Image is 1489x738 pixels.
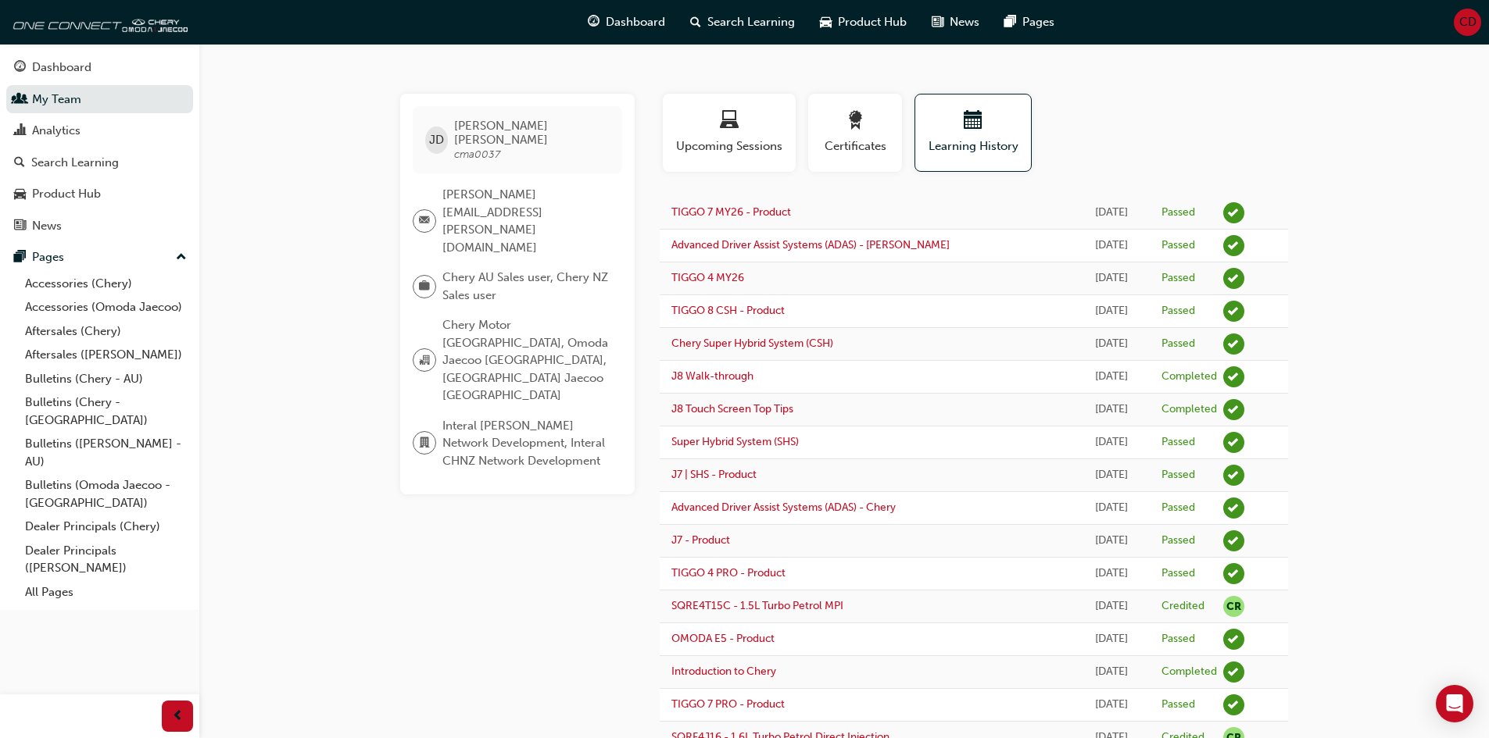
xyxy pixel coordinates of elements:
[32,217,62,235] div: News
[1223,202,1244,223] span: learningRecordVerb_PASS-icon
[919,6,992,38] a: news-iconNews
[176,248,187,268] span: up-icon
[1084,204,1138,222] div: Tue Sep 23 2025 12:10:47 GMT+1000 (Australian Eastern Standard Time)
[14,187,26,201] span: car-icon
[1084,466,1138,484] div: Thu May 01 2025 13:43:58 GMT+1000 (Australian Eastern Standard Time)
[454,119,610,147] span: [PERSON_NAME] [PERSON_NAME]
[419,433,430,454] span: department-icon
[454,148,500,161] span: cma0037
[1161,205,1195,220] div: Passed
[442,269,610,304] span: Chery AU Sales user, Chery NZ Sales user
[1161,304,1195,319] div: Passed
[1223,596,1244,617] span: null-icon
[720,111,739,132] span: laptop-icon
[1022,13,1054,31] span: Pages
[820,12,832,32] span: car-icon
[14,124,26,138] span: chart-icon
[19,515,193,539] a: Dealer Principals (Chery)
[1223,268,1244,289] span: learningRecordVerb_PASS-icon
[1223,366,1244,387] span: learningRecordVerb_COMPLETE-icon
[671,533,730,547] a: J7 - Product
[1223,432,1244,453] span: learningRecordVerb_PASS-icon
[172,707,184,726] span: prev-icon
[1436,685,1473,722] div: Open Intercom Messenger
[19,272,193,296] a: Accessories (Chery)
[992,6,1067,38] a: pages-iconPages
[671,599,843,612] a: SQRE4T15C - 1.5L Turbo Petrol MPI
[1223,399,1244,420] span: learningRecordVerb_COMPLETE-icon
[671,337,833,350] a: Chery Super Hybrid System (CSH)
[1161,697,1195,712] div: Passed
[671,402,793,415] a: J8 Touch Screen Top Tips
[820,137,890,155] span: Certificates
[6,148,193,177] a: Search Learning
[19,319,193,344] a: Aftersales (Chery)
[964,111,983,132] span: calendar-icon
[678,6,807,38] a: search-iconSearch Learning
[429,131,444,149] span: JD
[671,271,744,284] a: TIGGO 4 MY26
[442,417,610,470] span: Interal [PERSON_NAME] Network Development, Interal CHNZ Network Development
[1161,599,1204,614] div: Credited
[442,316,610,405] span: Chery Motor [GEOGRAPHIC_DATA], Omoda Jaecoo [GEOGRAPHIC_DATA], [GEOGRAPHIC_DATA] Jaecoo [GEOGRAPH...
[442,186,610,256] span: [PERSON_NAME][EMAIL_ADDRESS][PERSON_NAME][DOMAIN_NAME]
[1084,401,1138,419] div: Thu May 29 2025 17:17:09 GMT+1000 (Australian Eastern Standard Time)
[419,351,430,371] span: organisation-icon
[671,665,776,678] a: Introduction to Chery
[19,432,193,473] a: Bulletins ([PERSON_NAME] - AU)
[31,154,119,172] div: Search Learning
[927,137,1019,155] span: Learning History
[19,295,193,319] a: Accessories (Omoda Jaecoo)
[671,304,785,317] a: TIGGO 8 CSH - Product
[32,248,64,266] div: Pages
[6,85,193,114] a: My Team
[1084,499,1138,517] div: Mon Mar 10 2025 15:52:42 GMT+1100 (Australian Eastern Daylight Time)
[1084,532,1138,550] div: Mon Mar 10 2025 15:09:26 GMT+1100 (Australian Eastern Daylight Time)
[1084,368,1138,386] div: Thu May 29 2025 17:36:00 GMT+1000 (Australian Eastern Standard Time)
[1161,665,1217,679] div: Completed
[671,468,757,481] a: J7 | SHS - Product
[8,6,188,37] img: oneconnect
[1161,632,1195,647] div: Passed
[1084,269,1138,287] div: Tue Aug 05 2025 17:11:15 GMT+1000 (Australian Eastern Standard Time)
[6,53,193,82] a: Dashboard
[1223,563,1244,584] span: learningRecordVerb_PASS-icon
[588,12,600,32] span: guage-icon
[1161,533,1195,548] div: Passed
[6,243,193,272] button: Pages
[14,219,26,234] span: news-icon
[808,94,902,172] button: Certificates
[1161,238,1195,253] div: Passed
[1084,302,1138,320] div: Mon Aug 04 2025 15:19:50 GMT+1000 (Australian Eastern Standard Time)
[1084,696,1138,714] div: Wed May 29 2024 17:14:07 GMT+1000 (Australian Eastern Standard Time)
[1084,565,1138,583] div: Mon Oct 21 2024 11:54:07 GMT+1100 (Australian Eastern Daylight Time)
[846,111,864,132] span: award-icon
[575,6,678,38] a: guage-iconDashboard
[19,580,193,604] a: All Pages
[1223,333,1244,355] span: learningRecordVerb_PASS-icon
[1084,335,1138,353] div: Fri Aug 01 2025 12:11:02 GMT+1000 (Australian Eastern Standard Time)
[14,156,25,170] span: search-icon
[915,94,1032,172] button: Learning History
[671,501,896,514] a: Advanced Driver Assist Systems (ADAS) - Chery
[19,473,193,515] a: Bulletins (Omoda Jaecoo - [GEOGRAPHIC_DATA])
[675,137,784,155] span: Upcoming Sessions
[671,697,785,711] a: TIGGO 7 PRO - Product
[6,212,193,241] a: News
[1084,237,1138,255] div: Thu Aug 07 2025 10:42:52 GMT+1000 (Australian Eastern Standard Time)
[1161,369,1217,384] div: Completed
[419,276,430,297] span: briefcase-icon
[19,343,193,367] a: Aftersales ([PERSON_NAME])
[1223,497,1244,519] span: learningRecordVerb_PASS-icon
[6,180,193,209] a: Product Hub
[19,390,193,432] a: Bulletins (Chery - [GEOGRAPHIC_DATA])
[1161,566,1195,581] div: Passed
[1004,12,1016,32] span: pages-icon
[32,122,81,140] div: Analytics
[1459,13,1476,31] span: CD
[1161,402,1217,417] div: Completed
[1223,661,1244,683] span: learningRecordVerb_COMPLETE-icon
[1084,597,1138,615] div: Mon Oct 21 2024 11:54:07 GMT+1100 (Australian Eastern Daylight Time)
[419,211,430,231] span: email-icon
